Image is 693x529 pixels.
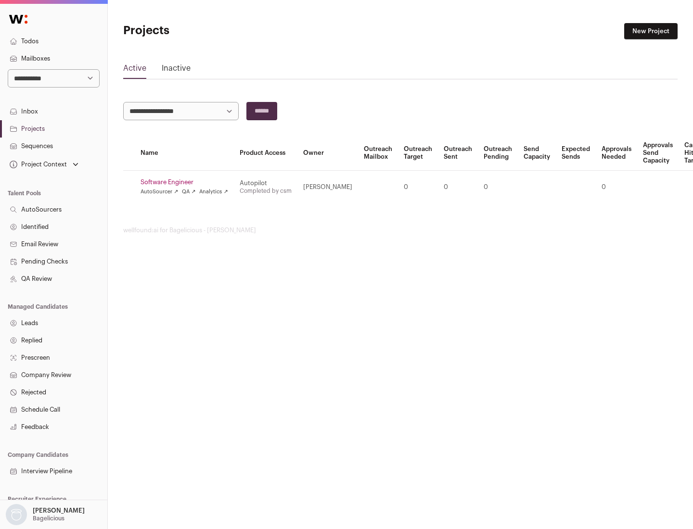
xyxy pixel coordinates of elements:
[199,188,228,196] a: Analytics ↗
[478,171,518,204] td: 0
[123,227,678,234] footer: wellfound:ai for Bagelicious - [PERSON_NAME]
[637,136,679,171] th: Approvals Send Capacity
[123,63,146,78] a: Active
[234,136,297,171] th: Product Access
[123,23,308,38] h1: Projects
[596,136,637,171] th: Approvals Needed
[596,171,637,204] td: 0
[8,161,67,168] div: Project Context
[162,63,191,78] a: Inactive
[398,171,438,204] td: 0
[438,171,478,204] td: 0
[358,136,398,171] th: Outreach Mailbox
[135,136,234,171] th: Name
[556,136,596,171] th: Expected Sends
[141,188,178,196] a: AutoSourcer ↗
[33,507,85,515] p: [PERSON_NAME]
[4,10,33,29] img: Wellfound
[398,136,438,171] th: Outreach Target
[478,136,518,171] th: Outreach Pending
[297,171,358,204] td: [PERSON_NAME]
[141,178,228,186] a: Software Engineer
[8,158,80,171] button: Open dropdown
[438,136,478,171] th: Outreach Sent
[518,136,556,171] th: Send Capacity
[297,136,358,171] th: Owner
[240,188,292,194] a: Completed by csm
[33,515,64,522] p: Bagelicious
[6,504,27,525] img: nopic.png
[182,188,195,196] a: QA ↗
[4,504,87,525] button: Open dropdown
[624,23,678,39] a: New Project
[240,179,292,187] div: Autopilot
